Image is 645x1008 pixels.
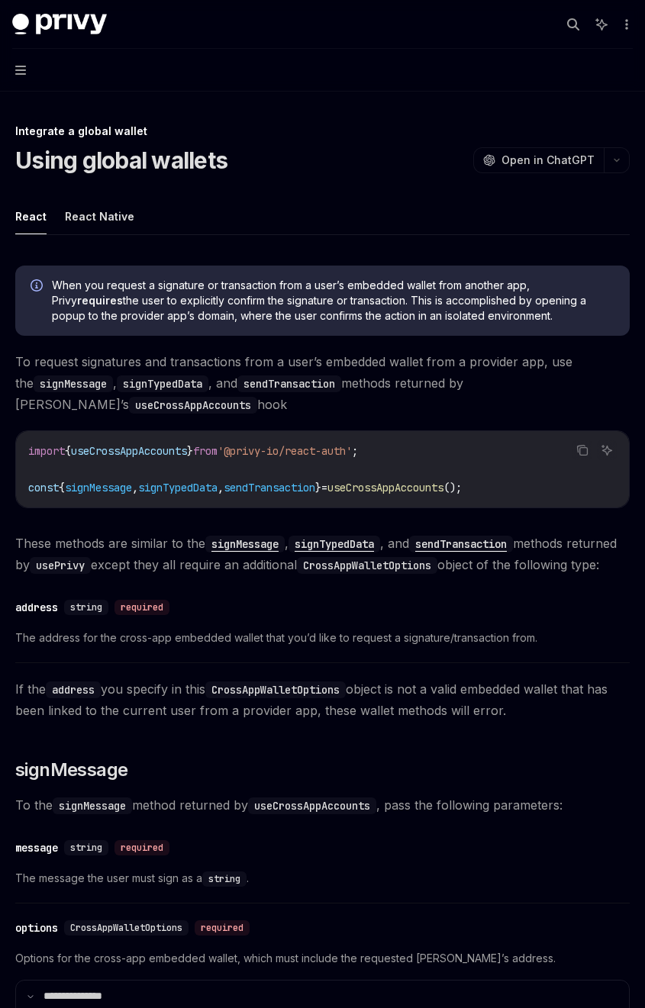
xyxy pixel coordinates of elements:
span: '@privy-io/react-auth' [218,444,352,458]
span: Options for the cross-app embedded wallet, which must include the requested [PERSON_NAME]’s address. [15,949,630,968]
code: string [202,871,247,887]
span: The message the user must sign as a . [15,869,630,887]
img: dark logo [12,14,107,35]
span: signMessage [15,758,127,782]
span: sendTransaction [224,481,315,494]
span: useCrossAppAccounts [71,444,187,458]
span: } [315,481,321,494]
div: Integrate a global wallet [15,124,630,139]
code: CrossAppWalletOptions [205,681,346,698]
span: signMessage [65,481,132,494]
a: signMessage [205,536,285,551]
code: address [46,681,101,698]
div: required [114,840,169,855]
span: To request signatures and transactions from a user’s embedded wallet from a provider app, use the... [15,351,630,415]
span: string [70,601,102,613]
span: The address for the cross-app embedded wallet that you’d like to request a signature/transaction ... [15,629,630,647]
button: React [15,198,47,234]
code: useCrossAppAccounts [248,797,376,814]
h1: Using global wallets [15,147,227,174]
code: signMessage [34,375,113,392]
span: } [187,444,193,458]
button: More actions [618,14,633,35]
code: CrossAppWalletOptions [297,557,437,574]
span: , [132,481,138,494]
span: useCrossAppAccounts [327,481,443,494]
button: Open in ChatGPT [473,147,604,173]
button: Copy the contents from the code block [572,440,592,460]
span: (); [443,481,462,494]
a: sendTransaction [409,536,513,551]
div: required [195,920,250,936]
code: signMessage [53,797,132,814]
span: CrossAppWalletOptions [70,922,182,934]
div: address [15,600,58,615]
span: To the method returned by , pass the following parameters: [15,794,630,816]
span: , [218,481,224,494]
span: Open in ChatGPT [501,153,595,168]
span: string [70,842,102,854]
strong: requires [77,294,123,307]
code: usePrivy [30,557,91,574]
div: required [114,600,169,615]
code: sendTransaction [237,375,341,392]
span: from [193,444,218,458]
span: ; [352,444,358,458]
div: message [15,840,58,855]
span: const [28,481,59,494]
button: Ask AI [597,440,617,460]
span: If the you specify in this object is not a valid embedded wallet that has been linked to the curr... [15,678,630,721]
code: signTypedData [117,375,208,392]
span: These methods are similar to the , , and methods returned by except they all require an additiona... [15,533,630,575]
a: signTypedData [289,536,380,551]
span: When you request a signature or transaction from a user’s embedded wallet from another app, Privy... [52,278,614,324]
div: options [15,920,58,936]
code: useCrossAppAccounts [129,397,257,414]
code: sendTransaction [409,536,513,552]
span: import [28,444,65,458]
span: signTypedData [138,481,218,494]
code: signMessage [205,536,285,552]
span: { [65,444,71,458]
span: = [321,481,327,494]
svg: Info [31,279,46,295]
button: React Native [65,198,134,234]
span: { [59,481,65,494]
code: signTypedData [289,536,380,552]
